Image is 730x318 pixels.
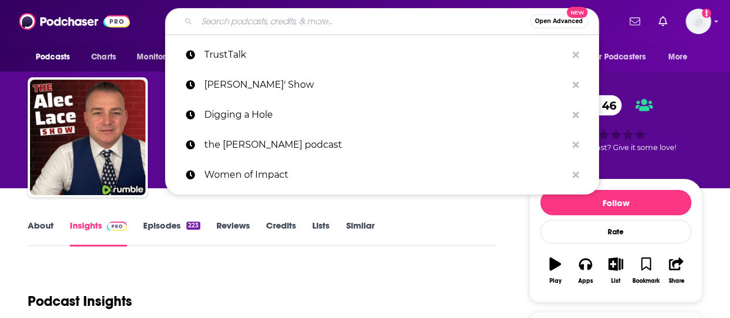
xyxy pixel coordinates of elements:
[567,7,587,18] span: New
[36,49,70,65] span: Podcasts
[668,49,688,65] span: More
[107,222,127,231] img: Podchaser Pro
[165,70,599,100] a: [PERSON_NAME]' Show
[540,220,691,244] div: Rate
[579,95,622,115] a: 46
[204,100,567,130] p: Digging a Hole
[129,46,193,68] button: open menu
[204,70,567,100] p: Sam Roberts' Show
[165,100,599,130] a: Digging a Hole
[204,40,567,70] p: TrustTalk
[578,278,593,285] div: Apps
[590,49,646,65] span: For Podcasters
[204,160,567,190] p: Women of Impact
[312,220,330,246] a: Lists
[686,9,711,34] button: Show profile menu
[70,220,127,246] a: InsightsPodchaser Pro
[535,18,583,24] span: Open Advanced
[143,220,200,246] a: Episodes223
[19,10,130,32] img: Podchaser - Follow, Share and Rate Podcasts
[28,46,85,68] button: open menu
[165,160,599,190] a: Women of Impact
[30,80,145,195] img: The Alec Lace Show
[204,130,567,160] p: the liz moody podcast
[186,222,200,230] div: 223
[91,49,116,65] span: Charts
[540,250,570,291] button: Play
[661,250,691,291] button: Share
[668,278,684,285] div: Share
[530,14,588,28] button: Open AdvancedNew
[570,250,600,291] button: Apps
[165,130,599,160] a: the [PERSON_NAME] podcast
[632,278,660,285] div: Bookmark
[28,220,54,246] a: About
[625,12,645,31] a: Show notifications dropdown
[583,46,662,68] button: open menu
[555,143,676,152] span: Good podcast? Give it some love!
[549,278,561,285] div: Play
[654,12,672,31] a: Show notifications dropdown
[165,8,599,35] div: Search podcasts, credits, & more...
[197,12,530,31] input: Search podcasts, credits, & more...
[346,220,374,246] a: Similar
[137,49,178,65] span: Monitoring
[611,278,620,285] div: List
[686,9,711,34] img: User Profile
[165,40,599,70] a: TrustTalk
[660,46,702,68] button: open menu
[28,293,132,310] h1: Podcast Insights
[216,220,250,246] a: Reviews
[590,95,622,115] span: 46
[529,88,702,159] div: 46Good podcast? Give it some love!
[601,250,631,291] button: List
[686,9,711,34] span: Logged in as calellac
[702,9,711,18] svg: Add a profile image
[266,220,296,246] a: Credits
[540,190,691,215] button: Follow
[631,250,661,291] button: Bookmark
[84,46,123,68] a: Charts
